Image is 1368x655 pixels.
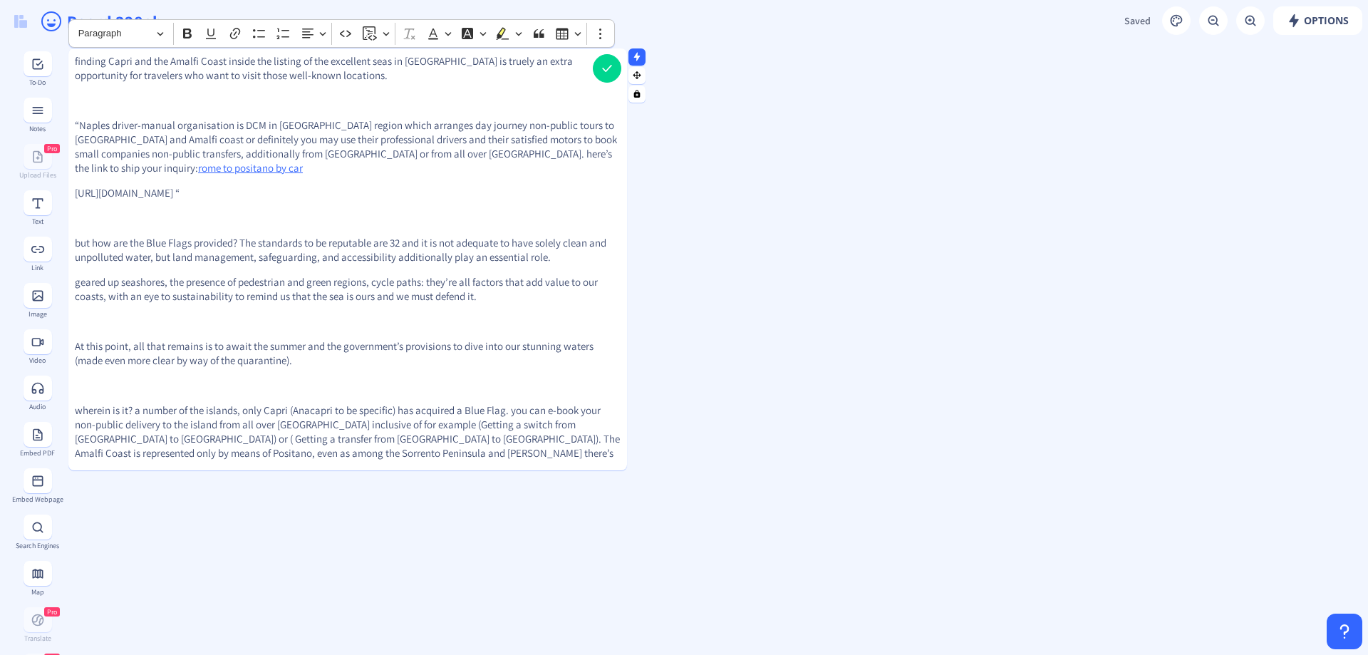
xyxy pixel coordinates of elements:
ion-icon: happy outline [40,10,63,33]
div: To-Do [11,78,63,86]
span: Saved [1124,14,1151,27]
div: Search Engines [11,542,63,550]
div: Editor toolbar [69,20,614,47]
p: At this point, all that remains is to await the summer and the government’s provisions to dive in... [75,339,621,368]
p: geared up seashores, the presence of pedestrian and green regions, cycle paths: they’re all facto... [75,275,621,304]
button: Options [1273,6,1362,35]
p: finding Capri and the Amalfi Coast inside the listing of the excellent seas in [GEOGRAPHIC_DATA] ... [75,54,621,83]
div: Map [11,588,63,596]
p: [URL][DOMAIN_NAME] “ [75,186,621,200]
p: but how are the Blue Flags provided? The standards to be reputable are 32 and it is not adequate ... [75,236,621,264]
span: Pro [47,607,57,617]
img: logo.svg [14,15,27,28]
div: Text [11,217,63,225]
p: “Naples driver-manual organisation is DCM in [GEOGRAPHIC_DATA] region which arranges day journey ... [75,118,621,175]
span: Pro [47,144,57,153]
div: Embed PDF [11,449,63,457]
div: Notes [11,125,63,133]
div: Embed Webpage [11,495,63,503]
div: Image [11,310,63,318]
p: wherein is it? a number of the islands, only Capri (Anacapri to be specific) has acquired a Blue ... [75,403,621,503]
div: Audio [11,403,63,411]
div: Rich Text Editor, main [68,48,627,460]
div: Video [11,356,63,364]
span: Paragraph [78,25,152,42]
span: Options [1287,15,1349,26]
button: Paragraph [72,23,170,45]
a: rome to positano by car [198,161,303,175]
div: Link [11,264,63,272]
